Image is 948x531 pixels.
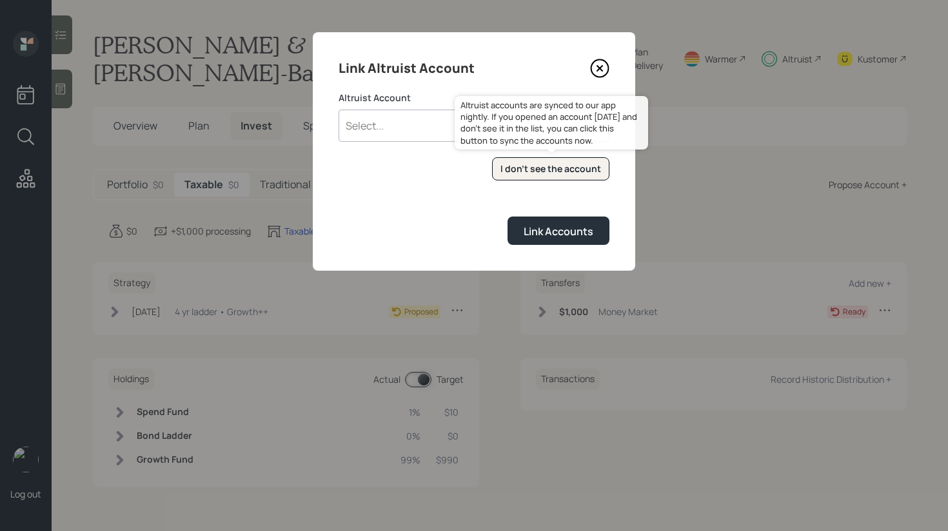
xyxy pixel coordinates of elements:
button: Link Accounts [508,217,609,244]
label: Altruist Account [339,92,609,104]
button: I don't see the account [492,157,609,181]
h4: Link Altruist Account [339,58,475,79]
div: Select... [346,119,384,133]
div: Link Accounts [524,224,593,238]
div: I don't see the account [500,162,601,175]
